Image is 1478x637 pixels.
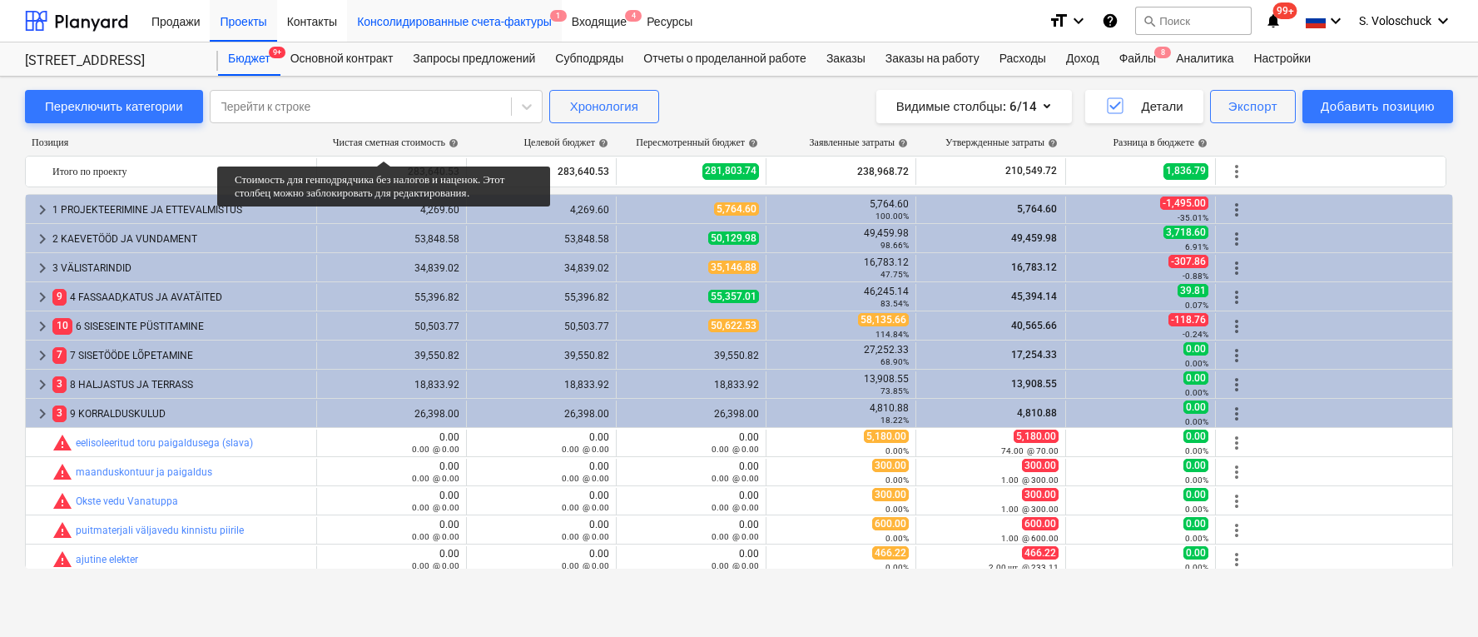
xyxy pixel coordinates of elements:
small: 0.00% [1185,505,1208,514]
div: 53,848.58 [324,233,459,245]
span: 0.00 [1183,517,1208,530]
small: 1.00 @ 300.00 [1001,505,1059,514]
span: keyboard_arrow_right [32,346,52,366]
span: 39.81 [1178,284,1208,297]
div: 34,839.02 [324,262,459,274]
small: 0.00 @ 0.00 [562,532,609,541]
small: 0.00% [1185,446,1208,455]
span: help [745,138,758,148]
div: Переключить категории [45,96,183,117]
div: 283,640.53 [324,158,459,185]
a: ajutine elekter [76,554,138,565]
div: Запросы предложений [403,42,545,76]
div: 7 SISETÖÖDE LÕPETAMINE [52,342,310,369]
a: Заказы [816,42,875,76]
div: Заявленные затраты [810,137,908,149]
small: -0.24% [1183,330,1208,339]
div: 4,810.88 [773,402,909,425]
button: Добавить позицию [1302,90,1453,123]
span: Больше действий [1227,462,1247,482]
div: Бюджет [218,42,280,76]
i: notifications [1265,11,1282,31]
small: 83.54% [880,299,909,308]
div: Основной контракт [280,42,404,76]
span: 5,764.60 [1015,203,1059,215]
span: 4,810.88 [1015,407,1059,419]
span: help [595,138,608,148]
div: Субподряды [545,42,633,76]
div: 46,245.14 [773,286,909,309]
small: 0.07% [1185,301,1208,310]
span: Больше действий [1227,520,1247,540]
a: Доход [1056,42,1109,76]
div: 0.00 [474,519,609,542]
small: 98.66% [880,241,909,250]
div: 3 VÄLISTARINDID [52,255,310,281]
small: 0.00 @ 0.00 [562,503,609,512]
span: Больше действий [1227,229,1247,249]
span: -1,495.00 [1160,197,1208,210]
div: 55,396.82 [474,291,609,303]
span: S. Voloschuck [1359,14,1431,27]
span: 0.00 [1183,546,1208,560]
a: Отчеты о проделанной работе [633,42,816,76]
div: 27,252.33 [773,344,909,367]
div: Пересмотренный бюджет [636,137,758,149]
span: 300.00 [872,488,909,501]
a: maanduskontuur ja paigaldus [76,466,212,478]
small: 0.00 @ 0.00 [712,445,759,454]
span: Больше действий [1227,200,1247,220]
span: -307.86 [1168,255,1208,268]
span: 4 [625,10,642,22]
small: 0.00 @ 0.00 [562,561,609,570]
small: 0.00% [885,475,909,485]
a: Заказы на работу [875,42,989,76]
small: 0.00% [885,563,909,572]
small: 0.00% [1185,563,1208,572]
div: [STREET_ADDRESS] [25,52,198,70]
span: help [895,138,908,148]
span: 281,803.74 [702,163,759,179]
div: 13,908.55 [773,373,909,396]
div: 34,839.02 [474,262,609,274]
small: 74.00 @ 70.00 [1001,446,1059,455]
div: 238,968.72 [773,158,909,185]
span: keyboard_arrow_right [32,404,52,424]
div: Добавить позицию [1321,96,1435,117]
div: 0.00 [324,519,459,542]
span: 9+ [269,47,285,58]
button: Детали [1085,90,1203,123]
small: 0.00 @ 0.00 [412,474,459,483]
span: keyboard_arrow_right [32,258,52,278]
span: 5,180.00 [864,430,909,443]
span: 0.00 [1183,371,1208,385]
small: 0.00% [885,505,909,514]
div: 49,459.98 [773,227,909,251]
span: 45,394.14 [1009,291,1059,302]
span: 50,622.53 [708,319,759,332]
span: 7 [52,347,67,363]
div: 26,398.00 [324,408,459,420]
div: 53,848.58 [474,233,609,245]
small: 0.00% [1185,475,1208,485]
div: 39,550.82 [324,350,459,361]
span: 466.22 [1022,546,1059,560]
i: keyboard_arrow_down [1069,11,1089,31]
span: Больше действий [1227,346,1247,366]
div: 283,640.53 [474,158,609,185]
span: Больше действий [1227,375,1247,395]
div: 0.00 [474,431,609,455]
a: Файлы8 [1109,42,1166,76]
span: search [1143,14,1156,27]
div: 50,503.77 [474,321,609,332]
div: 0.00 [324,431,459,455]
div: Чистая сметная стоимость [333,137,459,149]
div: Файлы [1109,42,1166,76]
span: 600.00 [1022,517,1059,530]
a: Расходы [989,42,1056,76]
span: Сопутствующие расходы превышают пересмотренный бюджет [52,433,72,453]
